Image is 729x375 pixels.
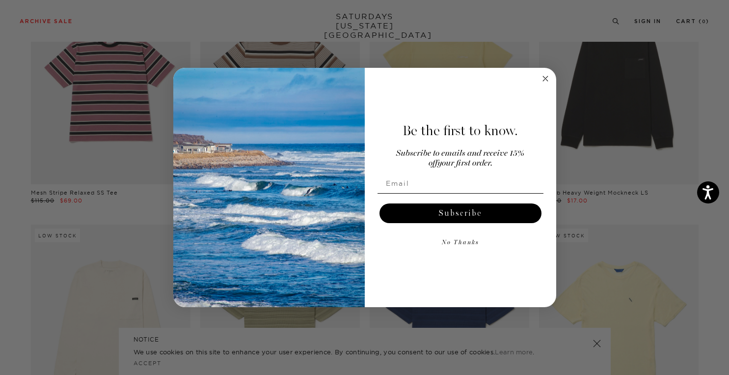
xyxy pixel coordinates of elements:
input: Email [378,173,543,193]
span: Subscribe to emails and receive 15% [396,149,524,158]
img: 125c788d-000d-4f3e-b05a-1b92b2a23ec9.jpeg [173,68,365,308]
span: off [429,159,437,168]
button: No Thanks [378,233,543,253]
button: Close dialog [540,73,551,85]
span: Be the first to know. [403,122,518,139]
span: your first order. [437,159,492,168]
button: Subscribe [379,203,541,223]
